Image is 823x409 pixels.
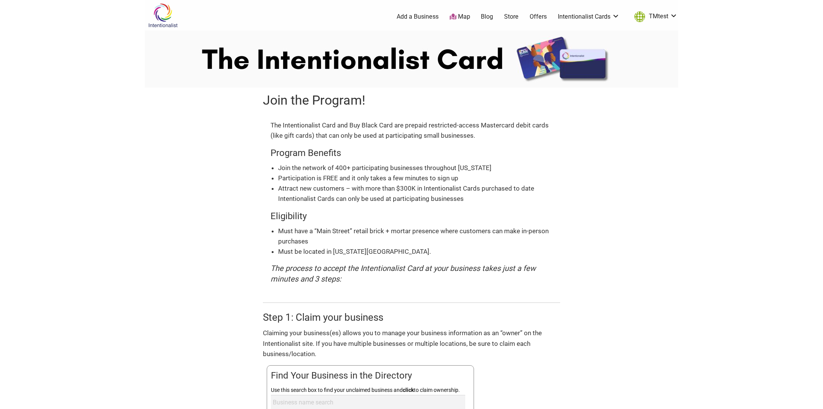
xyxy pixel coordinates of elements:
h4: Eligibility [271,210,552,223]
img: Intentionalist [145,3,181,28]
a: Blog [481,13,493,21]
p: Claiming your business(es) allows you to manage your business information as an “owner” on the In... [263,328,560,359]
a: Map [450,13,470,21]
li: Join the network of 400+ participating businesses throughout [US_STATE] [278,163,552,173]
img: Intentionalist Card [145,30,678,88]
p: The Intentionalist Card and Buy Black Card are prepaid restricted-access Mastercard debit cards (... [271,120,552,141]
h4: Find Your Business in the Directory [271,369,470,382]
a: Offers [530,13,547,21]
li: Must be located in [US_STATE][GEOGRAPHIC_DATA]. [278,247,552,257]
h1: Join the Program! [263,91,560,110]
li: Attract new customers – with more than $300K in Intentionalist Cards purchased to date Intentiona... [278,183,552,204]
b: click [403,387,414,393]
li: Participation is FREE and it only takes a few minutes to sign up [278,173,552,183]
a: Intentionalist Cards [558,13,620,21]
label: Use this search box to find your unclaimed business and to claim ownership. [271,385,470,395]
li: Must have a “Main Street” retail brick + mortar presence where customers can make in-person purch... [278,226,552,247]
h4: Program Benefits [271,147,552,160]
a: Store [504,13,519,21]
a: TMtest [631,10,677,24]
a: Add a Business [397,13,439,21]
h3: Step 1: Claim your business [263,310,560,324]
em: The process to accept the Intentionalist Card at your business takes just a few minutes and 3 steps: [271,264,536,283]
